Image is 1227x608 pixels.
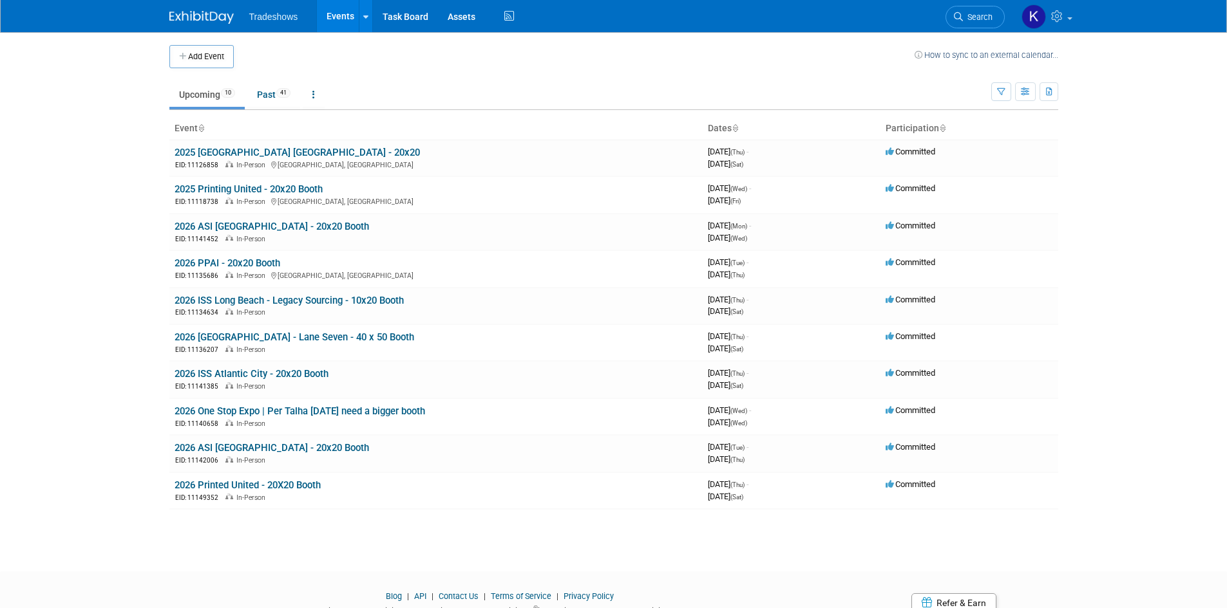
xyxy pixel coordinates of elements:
[225,308,233,315] img: In-Person Event
[708,270,745,279] span: [DATE]
[708,479,748,489] span: [DATE]
[708,492,743,501] span: [DATE]
[708,442,748,452] span: [DATE]
[225,198,233,204] img: In-Person Event
[225,272,233,278] img: In-Person Event
[198,123,204,133] a: Sort by Event Name
[175,295,404,306] a: 2026 ISS Long Beach - Legacy Sourcing - 10x20 Booth
[175,257,280,269] a: 2026 PPAI - 20x20 Booth
[414,591,426,601] a: API
[963,12,993,22] span: Search
[747,442,748,452] span: -
[708,183,751,193] span: [DATE]
[169,118,703,140] th: Event
[175,442,369,454] a: 2026 ASI [GEOGRAPHIC_DATA] - 20x20 Booth
[886,147,935,156] span: Committed
[175,161,224,169] span: EID: 11126858
[480,591,489,601] span: |
[747,147,748,156] span: -
[886,295,935,304] span: Committed
[730,149,745,156] span: (Thu)
[730,370,745,377] span: (Thu)
[175,270,698,281] div: [GEOGRAPHIC_DATA], [GEOGRAPHIC_DATA]
[175,494,224,501] span: EID: 11149352
[747,257,748,267] span: -
[730,223,747,230] span: (Mon)
[730,297,745,304] span: (Thu)
[708,295,748,304] span: [DATE]
[747,368,748,378] span: -
[708,221,751,230] span: [DATE]
[730,235,747,242] span: (Wed)
[730,333,745,340] span: (Thu)
[730,407,747,414] span: (Wed)
[730,345,743,353] span: (Sat)
[730,444,745,451] span: (Tue)
[708,306,743,316] span: [DATE]
[169,82,245,107] a: Upcoming10
[175,420,224,427] span: EID: 11140658
[886,257,935,267] span: Committed
[730,456,745,463] span: (Thu)
[730,259,745,266] span: (Tue)
[169,45,234,68] button: Add Event
[276,88,290,98] span: 41
[886,405,935,415] span: Committed
[225,493,233,500] img: In-Person Event
[175,309,224,316] span: EID: 11134634
[553,591,562,601] span: |
[880,118,1058,140] th: Participation
[225,382,233,389] img: In-Person Event
[730,185,747,192] span: (Wed)
[730,272,745,279] span: (Thu)
[708,344,743,353] span: [DATE]
[236,419,269,428] span: In-Person
[225,419,233,426] img: In-Person Event
[247,82,300,107] a: Past41
[175,183,323,195] a: 2025 Printing United - 20x20 Booth
[946,6,1005,28] a: Search
[703,118,880,140] th: Dates
[749,221,751,230] span: -
[708,257,748,267] span: [DATE]
[915,50,1058,60] a: How to sync to an external calendar...
[249,12,298,22] span: Tradeshows
[175,479,321,491] a: 2026 Printed United - 20X20 Booth
[708,418,747,427] span: [DATE]
[491,591,551,601] a: Terms of Service
[175,159,698,170] div: [GEOGRAPHIC_DATA], [GEOGRAPHIC_DATA]
[404,591,412,601] span: |
[428,591,437,601] span: |
[708,380,743,390] span: [DATE]
[236,345,269,354] span: In-Person
[175,235,224,243] span: EID: 11141452
[169,11,234,24] img: ExhibitDay
[749,405,751,415] span: -
[175,196,698,207] div: [GEOGRAPHIC_DATA], [GEOGRAPHIC_DATA]
[708,147,748,156] span: [DATE]
[749,183,751,193] span: -
[221,88,235,98] span: 10
[708,405,751,415] span: [DATE]
[886,442,935,452] span: Committed
[730,382,743,389] span: (Sat)
[175,331,414,343] a: 2026 [GEOGRAPHIC_DATA] - Lane Seven - 40 x 50 Booth
[747,295,748,304] span: -
[747,479,748,489] span: -
[175,405,425,417] a: 2026 One Stop Expo | Per Talha [DATE] need a bigger booth
[564,591,614,601] a: Privacy Policy
[708,233,747,243] span: [DATE]
[886,331,935,341] span: Committed
[175,368,328,380] a: 2026 ISS Atlantic City - 20x20 Booth
[225,456,233,463] img: In-Person Event
[886,368,935,378] span: Committed
[886,479,935,489] span: Committed
[236,308,269,317] span: In-Person
[236,382,269,391] span: In-Person
[708,331,748,341] span: [DATE]
[708,454,745,464] span: [DATE]
[175,346,224,353] span: EID: 11136207
[225,345,233,352] img: In-Person Event
[730,161,743,168] span: (Sat)
[886,183,935,193] span: Committed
